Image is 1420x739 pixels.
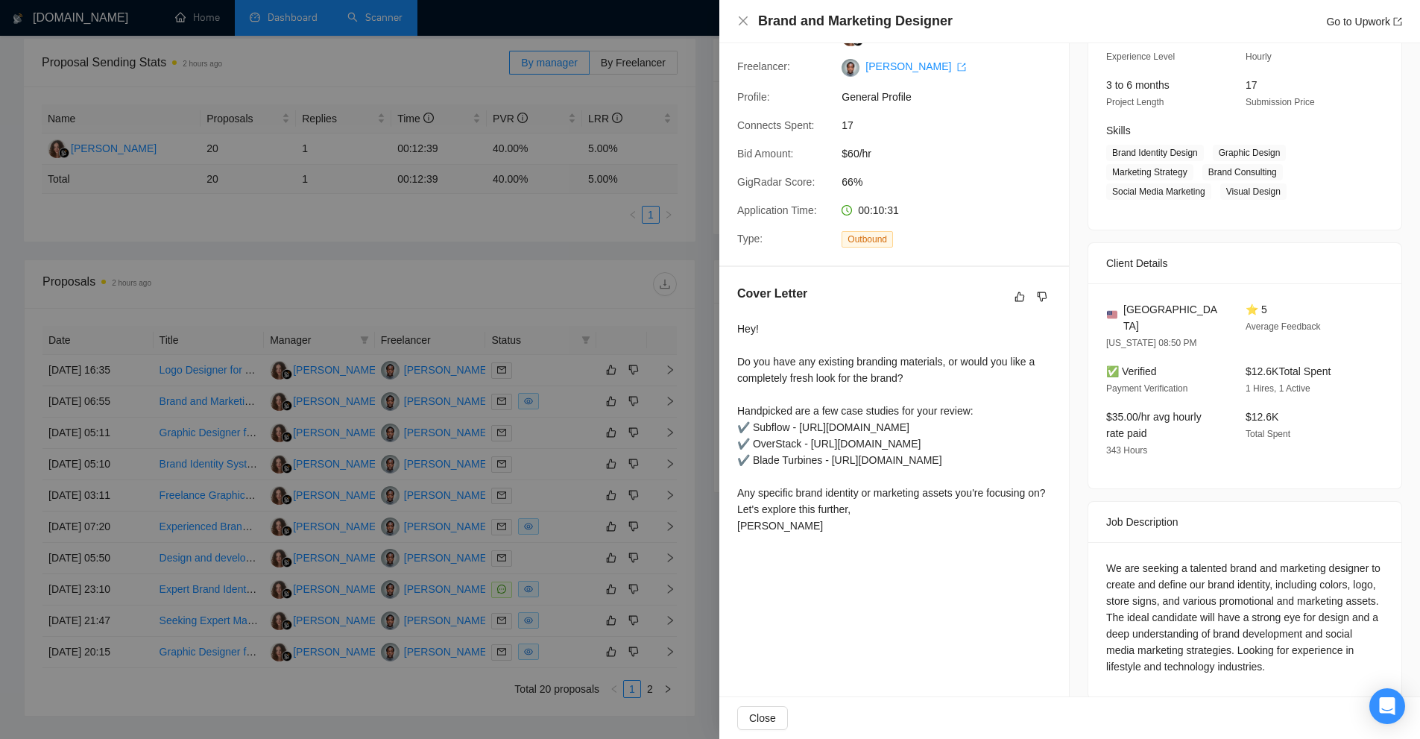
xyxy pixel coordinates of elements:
span: 66% [842,174,1065,190]
span: ⭐ 5 [1246,304,1267,315]
h4: Brand and Marketing Designer [758,12,953,31]
button: like [1011,288,1029,306]
div: Open Intercom Messenger [1369,688,1405,724]
span: $12.6K Total Spent [1246,365,1331,377]
span: Experience Level [1106,51,1175,62]
span: Profile: [737,91,770,103]
span: [GEOGRAPHIC_DATA] [1123,301,1222,334]
span: Freelancer: [737,60,790,72]
span: Payment Verification [1106,383,1187,394]
span: $60/hr [842,145,1065,162]
span: 3 to 6 months [1106,79,1170,91]
span: Outbound [842,231,893,248]
span: Close [749,710,776,726]
span: GigRadar Score: [737,176,815,188]
span: close [737,15,749,27]
button: Close [737,15,749,28]
span: Brand Consulting [1202,164,1283,180]
span: Brand Identity Design [1106,145,1204,161]
span: clock-circle [842,205,852,216]
div: Hey! Do you have any existing branding materials, or would you like a completely fresh look for t... [737,321,1051,534]
span: $35.00/hr avg hourly rate paid [1106,411,1202,439]
span: 00:10:31 [858,204,899,216]
button: Close [737,706,788,730]
span: 1 Hires, 1 Active [1246,383,1310,394]
span: Hourly [1246,51,1272,62]
span: export [1393,17,1402,26]
span: [US_STATE] 08:50 PM [1106,338,1197,348]
span: Connects Spent: [737,119,815,131]
span: Skills [1106,125,1131,136]
div: We are seeking a talented brand and marketing designer to create and define our brand identity, i... [1106,560,1383,675]
span: Social Media Marketing [1106,183,1211,200]
span: Marketing Strategy [1106,164,1193,180]
span: Type: [737,233,763,245]
span: Graphic Design [1213,145,1287,161]
span: Average Feedback [1246,321,1321,332]
button: dislike [1033,288,1051,306]
span: 17 [842,117,1065,133]
span: Bid Amount: [737,148,794,160]
a: Go to Upworkexport [1326,16,1402,28]
span: 17 [1246,79,1258,91]
img: c1r-9lICcRil7_lz8wxd_0h-emanD2lvA9N1qfx76LsF7Np7rc4U-DBXDoJIl7WQVO [842,59,859,77]
span: like [1014,291,1025,303]
div: Client Details [1106,243,1383,283]
h5: Cover Letter [737,285,807,303]
span: $12.6K [1246,411,1278,423]
span: General Profile [842,89,1065,105]
span: ✅ Verified [1106,365,1157,377]
span: export [957,63,966,72]
span: Submission Price [1246,97,1315,107]
span: Total Spent [1246,429,1290,439]
a: [PERSON_NAME] export [865,60,966,72]
span: Project Length [1106,97,1164,107]
span: 343 Hours [1106,445,1147,456]
div: Job Description [1106,502,1383,542]
span: Application Time: [737,204,817,216]
span: Visual Design [1220,183,1287,200]
img: 🇺🇸 [1107,309,1117,320]
span: dislike [1037,291,1047,303]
